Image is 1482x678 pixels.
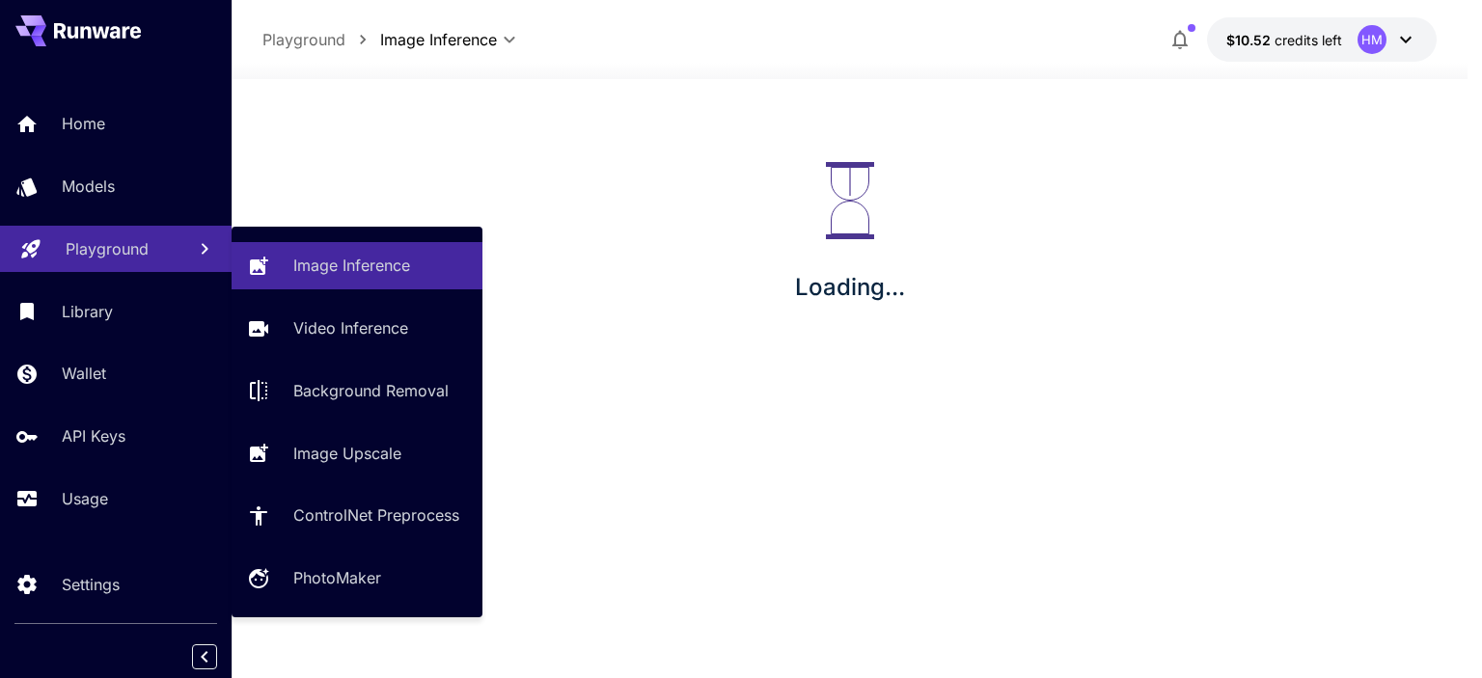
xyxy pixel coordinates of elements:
[1226,30,1342,50] div: $10.5186
[1207,17,1437,62] button: $10.5186
[293,566,381,589] p: PhotoMaker
[62,300,113,323] p: Library
[192,644,217,669] button: Collapse sidebar
[262,28,380,51] nav: breadcrumb
[232,367,482,415] a: Background Removal
[62,487,108,510] p: Usage
[62,175,115,198] p: Models
[66,237,149,260] p: Playground
[62,112,105,135] p: Home
[232,305,482,352] a: Video Inference
[62,573,120,596] p: Settings
[232,492,482,539] a: ControlNet Preprocess
[232,429,482,476] a: Image Upscale
[293,254,410,277] p: Image Inference
[232,555,482,602] a: PhotoMaker
[380,28,497,51] span: Image Inference
[206,639,232,674] div: Collapse sidebar
[262,28,345,51] p: Playground
[1226,32,1275,48] span: $10.52
[62,362,106,385] p: Wallet
[293,503,459,527] p: ControlNet Preprocess
[1358,25,1386,54] div: HM
[293,379,449,402] p: Background Removal
[293,316,408,339] p: Video Inference
[232,242,482,289] a: Image Inference
[795,270,905,305] p: Loading...
[62,424,125,447] p: API Keys
[1275,32,1342,48] span: credits left
[293,442,401,465] p: Image Upscale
